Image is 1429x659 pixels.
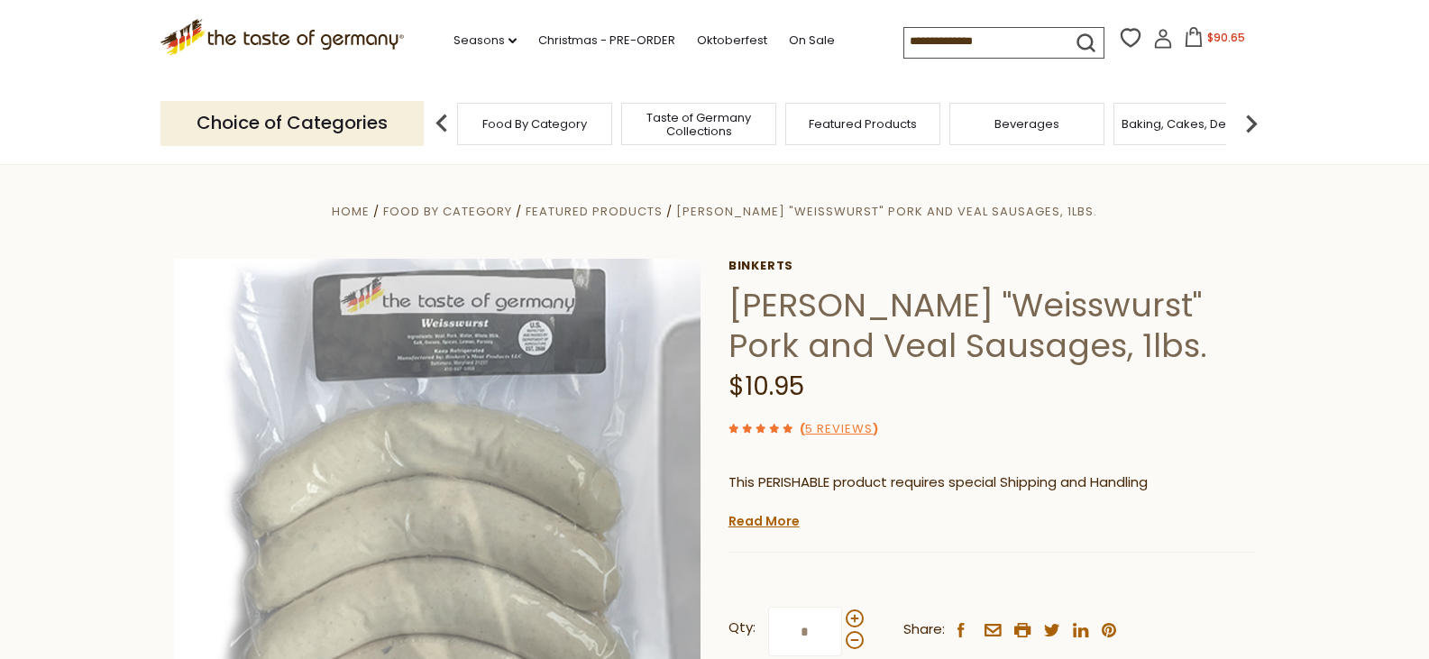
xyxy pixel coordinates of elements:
[697,31,767,50] a: Oktoberfest
[383,203,512,220] a: Food By Category
[1122,117,1261,131] a: Baking, Cakes, Desserts
[728,617,756,639] strong: Qty:
[728,369,804,404] span: $10.95
[627,111,771,138] a: Taste of Germany Collections
[160,101,424,145] p: Choice of Categories
[453,31,517,50] a: Seasons
[676,203,1097,220] a: [PERSON_NAME] "Weisswurst" Pork and Veal Sausages, 1lbs.
[424,105,460,142] img: previous arrow
[482,117,587,131] a: Food By Category
[805,420,873,439] a: 5 Reviews
[1177,27,1253,54] button: $90.65
[538,31,675,50] a: Christmas - PRE-ORDER
[994,117,1059,131] a: Beverages
[728,512,800,530] a: Read More
[809,117,917,131] a: Featured Products
[1233,105,1269,142] img: next arrow
[768,607,842,656] input: Qty:
[800,420,878,437] span: ( )
[789,31,835,50] a: On Sale
[728,471,1256,494] p: This PERISHABLE product requires special Shipping and Handling
[1207,30,1245,45] span: $90.65
[746,508,1256,530] li: We will ship this product in heat-protective packaging and ice.
[728,285,1256,366] h1: [PERSON_NAME] "Weisswurst" Pork and Veal Sausages, 1lbs.
[526,203,663,220] a: Featured Products
[332,203,370,220] a: Home
[903,618,945,641] span: Share:
[728,259,1256,273] a: Binkerts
